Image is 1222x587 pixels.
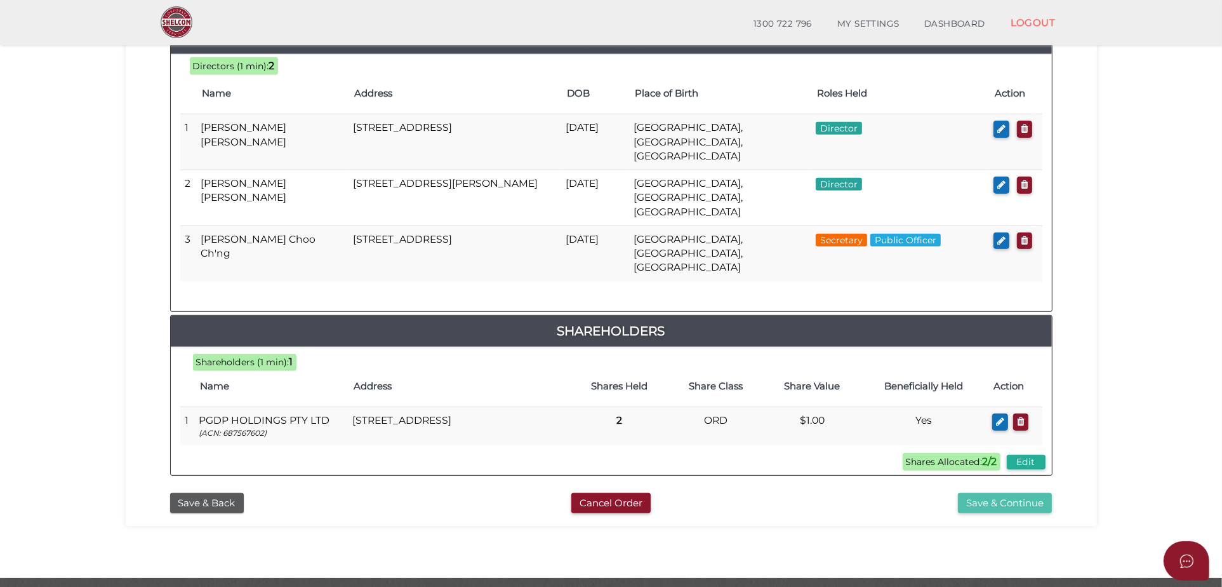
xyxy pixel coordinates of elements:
[635,88,804,99] h4: Place of Birth
[348,170,561,226] td: [STREET_ADDRESS][PERSON_NAME]
[577,381,661,392] h4: Shares Held
[354,381,564,392] h4: Address
[817,88,982,99] h4: Roles Held
[628,226,811,281] td: [GEOGRAPHIC_DATA], [GEOGRAPHIC_DATA], [GEOGRAPHIC_DATA]
[180,226,196,281] td: 3
[196,226,349,281] td: [PERSON_NAME] Choo Ch'ng
[870,234,941,246] span: Public Officer
[825,11,912,37] a: MY SETTINGS
[196,356,289,368] span: Shareholders (1 min):
[995,88,1035,99] h4: Action
[628,170,811,226] td: [GEOGRAPHIC_DATA], [GEOGRAPHIC_DATA], [GEOGRAPHIC_DATA]
[199,428,342,438] p: (ACN: 687567602)
[860,407,987,445] td: Yes
[771,381,854,392] h4: Share Value
[816,234,867,246] span: Secretary
[628,114,811,170] td: [GEOGRAPHIC_DATA], [GEOGRAPHIC_DATA], [GEOGRAPHIC_DATA]
[993,381,1035,392] h4: Action
[561,114,628,170] td: [DATE]
[180,114,196,170] td: 1
[196,170,349,226] td: [PERSON_NAME] [PERSON_NAME]
[194,407,347,445] td: PGDP HOLDINGS PTY LTD
[171,321,1052,341] a: Shareholders
[571,493,651,514] button: Cancel Order
[668,407,764,445] td: ORD
[764,407,861,445] td: $1.00
[998,10,1068,36] a: LOGOUT
[347,407,571,445] td: [STREET_ADDRESS]
[1007,455,1046,469] button: Edit
[193,60,269,72] span: Directors (1 min):
[180,170,196,226] td: 2
[180,407,194,445] td: 1
[816,178,862,191] span: Director
[269,60,275,72] b: 2
[201,381,341,392] h4: Name
[170,493,244,514] button: Save & Back
[912,11,998,37] a: DASHBOARD
[616,414,622,426] b: 2
[816,122,862,135] span: Director
[203,88,342,99] h4: Name
[561,170,628,226] td: [DATE]
[348,114,561,170] td: [STREET_ADDRESS]
[903,453,1000,471] span: Shares Allocated:
[741,11,825,37] a: 1300 722 796
[567,88,622,99] h4: DOB
[674,381,758,392] h4: Share Class
[354,88,554,99] h4: Address
[289,356,293,368] b: 1
[867,381,981,392] h4: Beneficially Held
[958,493,1052,514] button: Save & Continue
[348,226,561,281] td: [STREET_ADDRESS]
[983,455,997,468] b: 2/2
[561,226,628,281] td: [DATE]
[1164,541,1209,581] button: Open asap
[196,114,349,170] td: [PERSON_NAME] [PERSON_NAME]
